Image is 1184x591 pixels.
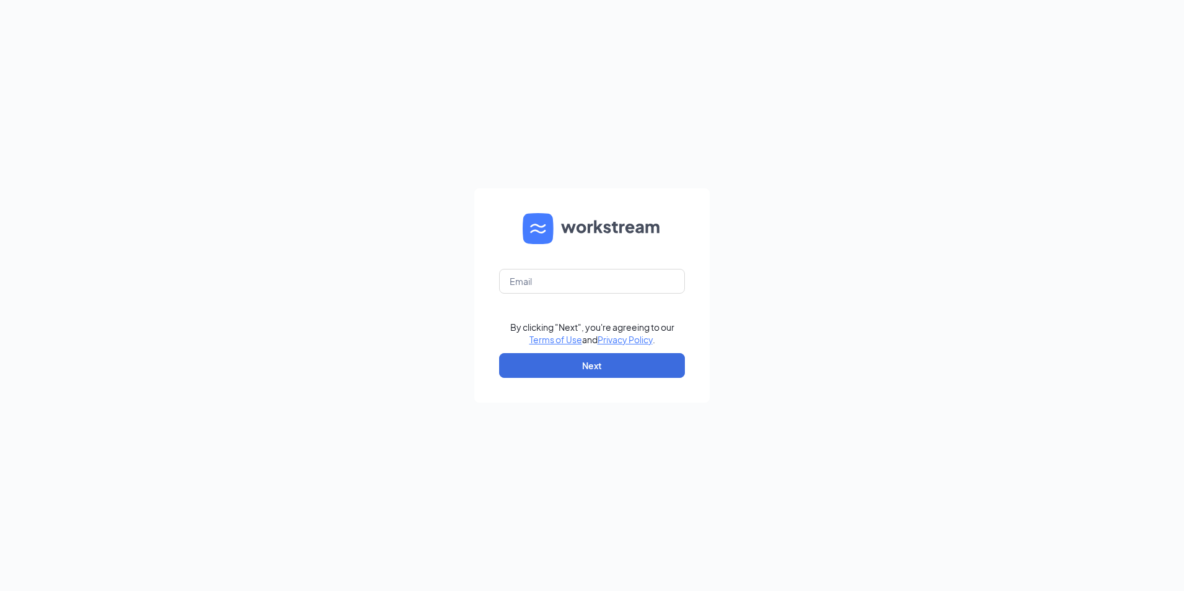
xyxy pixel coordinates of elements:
input: Email [499,269,685,294]
a: Terms of Use [529,334,582,345]
img: WS logo and Workstream text [523,213,661,244]
div: By clicking "Next", you're agreeing to our and . [510,321,674,346]
button: Next [499,353,685,378]
a: Privacy Policy [598,334,653,345]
